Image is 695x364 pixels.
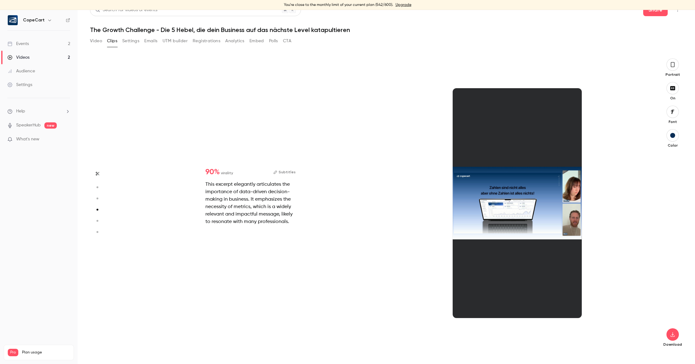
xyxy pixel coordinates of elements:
div: Search for videos or events [95,7,157,13]
li: help-dropdown-opener [7,108,70,115]
button: Video [90,36,102,46]
span: virality [221,170,233,176]
p: Download [663,342,683,347]
div: Settings [7,82,32,88]
img: CopeCart [8,15,18,25]
button: Emails [144,36,157,46]
h6: CopeCart [23,17,45,23]
div: Videos [7,54,29,61]
button: Settings [122,36,139,46]
button: CTA [283,36,291,46]
button: Polls [269,36,278,46]
p: On [663,96,683,101]
div: Audience [7,68,35,74]
h1: The Growth Challenge - Die 5 Hebel, die dein Business auf das nächste Level katapultieren [90,26,683,34]
button: Subtitles [273,168,296,176]
button: Share [643,4,668,16]
p: Color [663,143,683,148]
button: UTM builder [163,36,188,46]
p: Font [663,119,683,124]
p: Portrait [663,72,683,77]
a: Upgrade [396,2,411,7]
span: Plan usage [22,350,70,355]
span: What's new [16,136,39,143]
button: Embed [249,36,264,46]
a: SpeakerHub [16,122,41,129]
button: Analytics [225,36,244,46]
button: Top Bar Actions [673,5,683,15]
div: This excerpt elegantly articulates the importance of data-driven decision-making in business. It ... [205,181,296,225]
button: Registrations [193,36,220,46]
span: new [44,122,57,129]
span: Pro [8,349,18,356]
div: Events [7,41,29,47]
span: Help [16,108,25,115]
span: 90 % [205,168,220,176]
button: Clips [107,36,117,46]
